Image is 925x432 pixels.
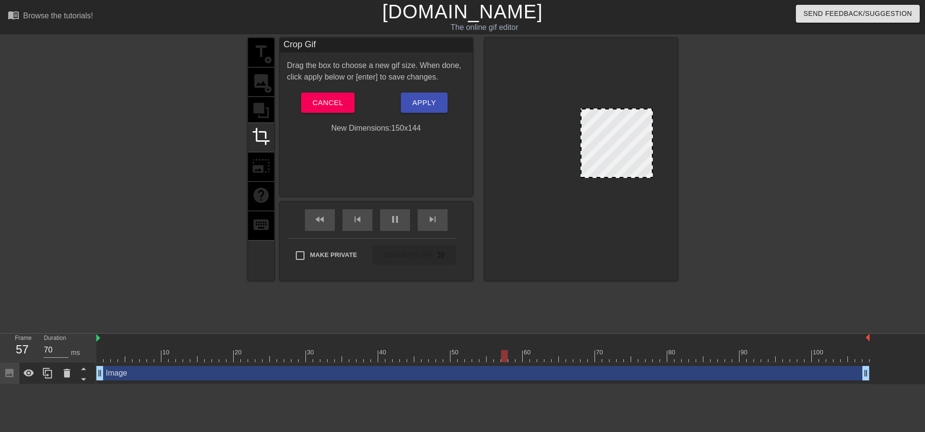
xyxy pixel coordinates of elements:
[95,368,105,378] span: drag_handle
[427,214,438,225] span: skip_next
[280,122,473,134] div: New Dimensions: 150 x 144
[307,348,316,357] div: 30
[8,9,93,24] a: Browse the tutorials!
[451,348,460,357] div: 50
[15,341,29,358] div: 57
[813,348,825,357] div: 100
[71,348,80,358] div: ms
[524,348,532,357] div: 60
[352,214,363,225] span: skip_previous
[310,250,357,260] span: Make Private
[412,96,436,109] span: Apply
[280,60,473,83] div: Drag the box to choose a new gif size. When done, click apply below or [enter] to save changes.
[8,334,37,362] div: Frame
[280,38,473,53] div: Crop Gif
[382,1,542,22] a: [DOMAIN_NAME]
[861,368,871,378] span: drag_handle
[596,348,605,357] div: 70
[866,334,870,341] img: bound-end.png
[314,214,326,225] span: fast_rewind
[668,348,677,357] div: 80
[23,12,93,20] div: Browse the tutorials!
[252,127,270,146] span: crop
[389,214,401,225] span: pause
[44,336,66,341] label: Duration
[162,348,171,357] div: 10
[313,96,343,109] span: Cancel
[235,348,243,357] div: 20
[379,348,388,357] div: 40
[740,348,749,357] div: 90
[8,9,19,21] span: menu_book
[301,93,355,113] button: Cancel
[804,8,912,20] span: Send Feedback/Suggestion
[401,93,448,113] button: Apply
[796,5,920,23] button: Send Feedback/Suggestion
[313,22,656,33] div: The online gif editor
